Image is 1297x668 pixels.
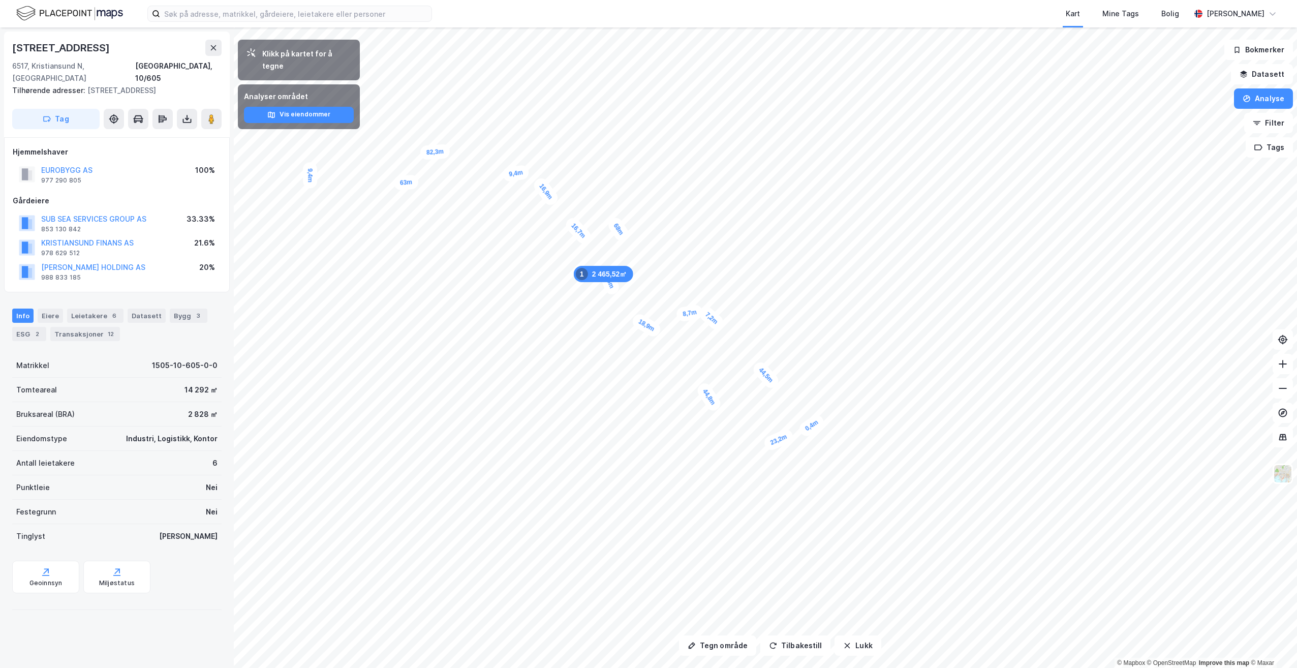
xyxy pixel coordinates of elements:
[695,381,723,413] div: Map marker
[606,215,631,243] div: Map marker
[12,40,112,56] div: [STREET_ADDRESS]
[206,481,218,494] div: Nei
[1234,88,1293,109] button: Analyse
[194,237,215,249] div: 21.6%
[1246,619,1297,668] iframe: Chat Widget
[762,428,795,452] div: Map marker
[13,146,221,158] div: Hjemmelshaver
[152,359,218,372] div: 1505-10-605-0-0
[797,412,826,439] div: Map marker
[212,457,218,469] div: 6
[262,48,352,72] div: Klikk på kartet for å tegne
[1231,64,1293,84] button: Datasett
[206,506,218,518] div: Nei
[32,329,42,339] div: 2
[38,309,63,323] div: Eiere
[29,579,63,587] div: Geoinnsyn
[109,311,119,321] div: 6
[1161,8,1179,20] div: Bolig
[630,312,663,339] div: Map marker
[199,261,215,274] div: 20%
[420,144,450,160] div: Map marker
[563,215,594,246] div: Map marker
[1147,659,1196,666] a: OpenStreetMap
[187,213,215,225] div: 33.33%
[16,433,67,445] div: Eiendomstype
[106,329,116,339] div: 12
[303,162,317,189] div: Map marker
[760,635,830,656] button: Tilbakestill
[67,309,123,323] div: Leietakere
[170,309,207,323] div: Bygg
[531,175,560,207] div: Map marker
[1224,40,1293,60] button: Bokmerker
[184,384,218,396] div: 14 292 ㎡
[751,359,781,391] div: Map marker
[41,225,81,233] div: 853 130 842
[12,309,34,323] div: Info
[576,268,588,280] div: 1
[159,530,218,542] div: [PERSON_NAME]
[16,457,75,469] div: Antall leietakere
[99,579,135,587] div: Miljøstatus
[1199,659,1249,666] a: Improve this map
[835,635,881,656] button: Lukk
[135,60,222,84] div: [GEOGRAPHIC_DATA], 10/605
[50,327,120,341] div: Transaksjoner
[16,408,75,420] div: Bruksareal (BRA)
[41,176,81,185] div: 977 290 805
[393,174,419,190] div: Map marker
[12,109,100,129] button: Tag
[41,249,80,257] div: 978 629 512
[16,530,45,542] div: Tinglyst
[188,408,218,420] div: 2 828 ㎡
[16,481,50,494] div: Punktleie
[697,305,726,332] div: Map marker
[244,90,354,103] div: Analyser området
[1273,464,1292,483] img: Z
[1102,8,1139,20] div: Mine Tags
[1117,659,1145,666] a: Mapbox
[502,164,530,182] div: Map marker
[574,266,633,282] div: Map marker
[195,164,215,176] div: 100%
[679,635,756,656] button: Tegn område
[1244,113,1293,133] button: Filter
[12,86,87,95] span: Tilhørende adresser:
[16,506,56,518] div: Festegrunn
[16,5,123,22] img: logo.f888ab2527a4732fd821a326f86c7f29.svg
[12,60,135,84] div: 6517, Kristiansund N, [GEOGRAPHIC_DATA]
[16,384,57,396] div: Tomteareal
[1246,137,1293,158] button: Tags
[12,327,46,341] div: ESG
[193,311,203,321] div: 3
[12,84,213,97] div: [STREET_ADDRESS]
[675,304,703,322] div: Map marker
[1207,8,1264,20] div: [PERSON_NAME]
[244,107,354,123] button: Vis eiendommer
[41,274,81,282] div: 988 833 185
[126,433,218,445] div: Industri, Logistikk, Kontor
[160,6,431,21] input: Søk på adresse, matrikkel, gårdeiere, leietakere eller personer
[13,195,221,207] div: Gårdeiere
[128,309,166,323] div: Datasett
[1066,8,1080,20] div: Kart
[16,359,49,372] div: Matrikkel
